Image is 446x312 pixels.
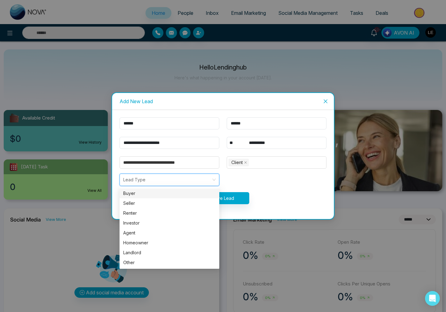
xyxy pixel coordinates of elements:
[123,210,216,217] div: Renter
[120,258,219,268] div: Other
[120,218,219,228] div: Investor
[123,190,216,197] div: Buyer
[123,259,216,266] div: Other
[123,239,216,246] div: Homeowner
[425,291,440,306] div: Open Intercom Messenger
[123,230,216,236] div: Agent
[120,208,219,218] div: Renter
[120,248,219,258] div: Landlord
[229,159,249,166] span: Client
[244,161,247,164] span: close
[120,228,219,238] div: Agent
[120,198,219,208] div: Seller
[120,98,326,105] div: Add New Lead
[123,249,216,256] div: Landlord
[197,192,249,204] button: Save Lead
[323,99,328,104] span: close
[317,93,334,110] button: Close
[120,238,219,248] div: Homeowner
[120,188,219,198] div: Buyer
[123,220,216,226] div: Investor
[231,159,243,166] span: Client
[123,200,216,207] div: Seller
